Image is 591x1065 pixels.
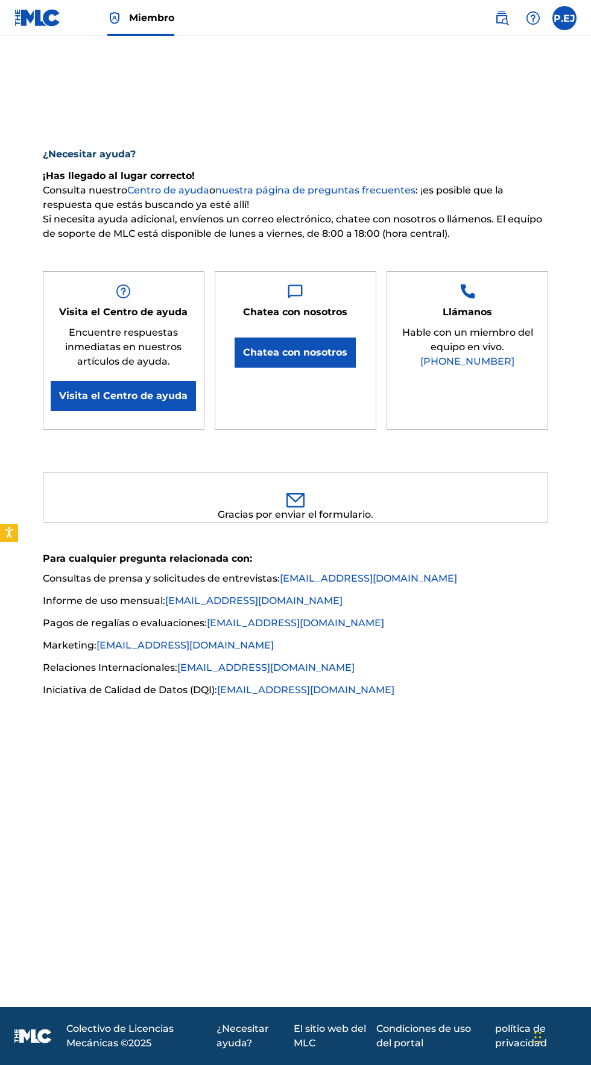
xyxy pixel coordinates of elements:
img: Titular de los derechos superior [107,11,122,25]
font: ¡Has llegado al lugar correcto! [43,170,195,181]
img: 0ff00501b51b535a1dc6.svg [286,493,305,507]
font: : ¡es posible que la respuesta que estás buscando ya esté allí! [43,184,504,210]
div: Arrastrar [534,1019,542,1055]
font: 2025 [128,1037,151,1049]
a: [EMAIL_ADDRESS][DOMAIN_NAME] [165,595,343,606]
img: Imagen del cuadro de ayuda [288,284,303,299]
a: [EMAIL_ADDRESS][DOMAIN_NAME] [207,617,384,629]
font: El sitio web del MLC [294,1023,366,1049]
img: Imagen del cuadro de ayuda [116,284,131,299]
font: o [209,184,215,196]
img: ayuda [526,11,540,25]
font: Consultas de prensa y solicitudes de entrevistas: [43,573,280,584]
font: Para cualquier pregunta relacionada con: [43,553,252,564]
img: Imagen del cuadro de ayuda [460,284,475,299]
font: Encuentre respuestas inmediatas en nuestros artículos de ayuda. [65,327,182,367]
a: Condiciones de uso del portal [376,1022,488,1051]
iframe: Widget de chat [531,1007,591,1065]
div: Ayuda [521,6,545,30]
font: Chatea con nosotros [243,347,347,358]
a: nuestra página de preguntas frecuentes [215,184,416,196]
a: [EMAIL_ADDRESS][DOMAIN_NAME] [96,639,274,651]
font: Hable con un miembro del equipo en vivo. [402,327,533,353]
img: buscar [495,11,509,25]
font: Relaciones Internacionales: [43,662,177,673]
a: Centro de ayuda [127,184,209,196]
font: Pagos de regalías o evaluaciones: [43,617,207,629]
div: Menú de usuario [552,6,577,30]
img: logo [14,1029,52,1043]
font: Iniciativa de Calidad de Datos (DQI): [43,684,217,696]
a: Búsqueda pública [490,6,514,30]
font: Marketing: [43,639,96,651]
font: ¿Necesitar ayuda? [43,148,136,160]
font: Condiciones de uso del portal [376,1023,471,1049]
font: Gracias por enviar el formulario. [218,509,373,520]
a: [EMAIL_ADDRESS][DOMAIN_NAME] [217,684,394,696]
font: Informe de uso mensual: [43,595,165,606]
font: Si necesita ayuda adicional, envíenos un correo electrónico, chatee con nosotros o llámenos. El e... [43,213,542,239]
a: [PHONE_NUMBER] [420,356,514,367]
font: Visita el Centro de ayuda [59,306,188,318]
font: Colectivo de Licencias Mecánicas © [66,1023,174,1049]
a: El sitio web del MLC [294,1022,368,1051]
iframe: Centro de recursos [557,748,591,878]
font: política de privacidad [495,1023,547,1049]
img: Logotipo del MLC [14,9,61,27]
a: política de privacidad [495,1022,577,1051]
button: Chatea con nosotros [235,338,356,368]
font: ¿Necesitar ayuda? [216,1023,269,1049]
font: Miembro [129,12,174,24]
font: Consulta nuestro [43,184,127,196]
font: Visita el Centro de ayuda [59,390,188,401]
a: [EMAIL_ADDRESS][DOMAIN_NAME] [177,662,355,673]
a: Visita el Centro de ayuda [51,381,196,411]
a: ¿Necesitar ayuda? [216,1022,286,1051]
font: Llámanos [443,306,492,318]
font: Chatea con nosotros [243,306,347,318]
a: [EMAIL_ADDRESS][DOMAIN_NAME] [280,573,457,584]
